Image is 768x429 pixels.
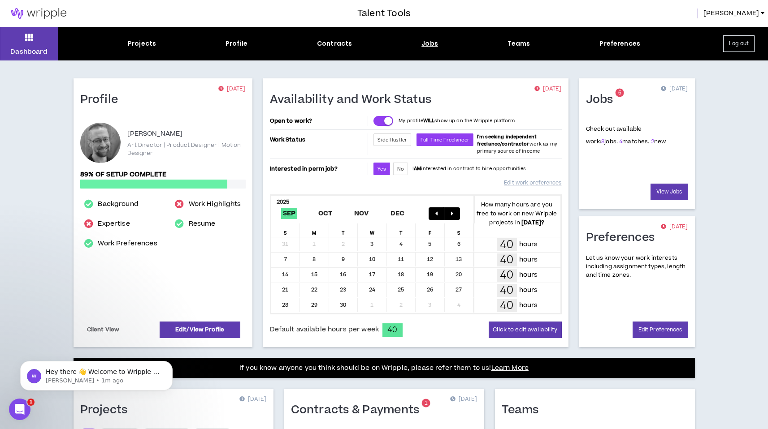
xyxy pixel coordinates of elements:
a: 4 [619,137,622,146]
div: M [300,223,329,237]
b: [DATE] ? [521,219,544,227]
div: Jobs [421,39,438,48]
span: new [651,137,666,146]
span: Side Hustler [377,137,407,143]
p: How many hours are you free to work on new Wripple projects in [473,200,560,227]
p: My profile show up on the Wripple platform [399,117,515,124]
a: Edit Preferences [633,322,688,338]
div: Teams [508,39,530,48]
p: Art Director | Product Designer | Motion Designer [127,141,246,157]
iframe: Intercom live chat [9,399,30,420]
h1: Profile [80,93,125,107]
p: [DATE] [661,85,688,94]
h1: Contracts & Payments [291,403,426,417]
div: W [358,223,387,237]
p: hours [519,300,538,310]
span: 1 [425,399,428,407]
p: [PERSON_NAME] [127,129,183,139]
p: Open to work? [270,117,366,124]
span: matches. [619,137,649,146]
span: 6 [618,89,621,97]
a: Edit/View Profile [160,322,240,338]
a: Work Preferences [98,238,157,249]
p: Let us know your work interests including assignment types, length and time zones. [586,254,688,280]
h1: Projects [80,403,135,417]
p: Interested in perm job? [270,163,366,175]
h3: Talent Tools [357,7,411,20]
a: Resume [189,219,216,229]
span: [PERSON_NAME] [703,9,759,18]
p: hours [519,240,538,249]
p: If you know anyone you think should be on Wripple, please refer them to us! [239,363,529,373]
span: Dec [389,208,407,219]
a: Expertise [98,219,130,229]
span: jobs. [601,137,618,146]
a: View Jobs [651,184,688,200]
p: I interested in contract to hire opportunities [412,165,526,172]
sup: 1 [422,399,430,408]
b: 2025 [277,198,290,206]
div: T [329,223,358,237]
span: Default available hours per week [270,325,379,335]
span: Nov [352,208,371,219]
b: I'm seeking independent freelance/contractor [477,133,537,147]
p: hours [519,270,538,280]
iframe: Intercom notifications message [7,342,186,405]
a: 8 [601,137,604,146]
span: Yes [377,166,386,172]
div: Joseph W. [80,123,121,163]
p: Check out available work: [586,125,666,146]
span: No [397,166,404,172]
a: Learn More [491,363,529,373]
span: work as my primary source of income [477,133,557,154]
p: hours [519,255,538,265]
span: 1 [27,399,35,406]
span: Sep [281,208,298,219]
h1: Teams [502,403,546,417]
sup: 6 [616,89,624,97]
button: Log out [723,35,755,52]
p: [DATE] [661,223,688,232]
div: Projects [128,39,156,48]
h1: Preferences [586,231,662,245]
div: S [445,223,474,237]
a: 2 [651,137,654,146]
div: F [416,223,445,237]
strong: AM [414,165,421,172]
a: Client View [86,322,121,338]
p: Dashboard [10,47,48,56]
span: Oct [317,208,334,219]
div: S [271,223,300,237]
div: Contracts [317,39,352,48]
a: Background [98,199,138,210]
p: [DATE] [239,395,266,404]
div: Profile [226,39,247,48]
h1: Jobs [586,93,620,107]
strong: WILL [423,117,435,124]
a: Edit work preferences [504,175,561,191]
p: [DATE] [218,85,245,94]
p: hours [519,285,538,295]
p: 89% of setup complete [80,170,246,180]
h1: Availability and Work Status [270,93,438,107]
p: [DATE] [450,395,477,404]
a: Work Highlights [189,199,241,210]
div: T [387,223,416,237]
p: [DATE] [534,85,561,94]
button: Click to edit availability [489,322,561,338]
div: Preferences [599,39,640,48]
p: Work Status [270,133,366,146]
